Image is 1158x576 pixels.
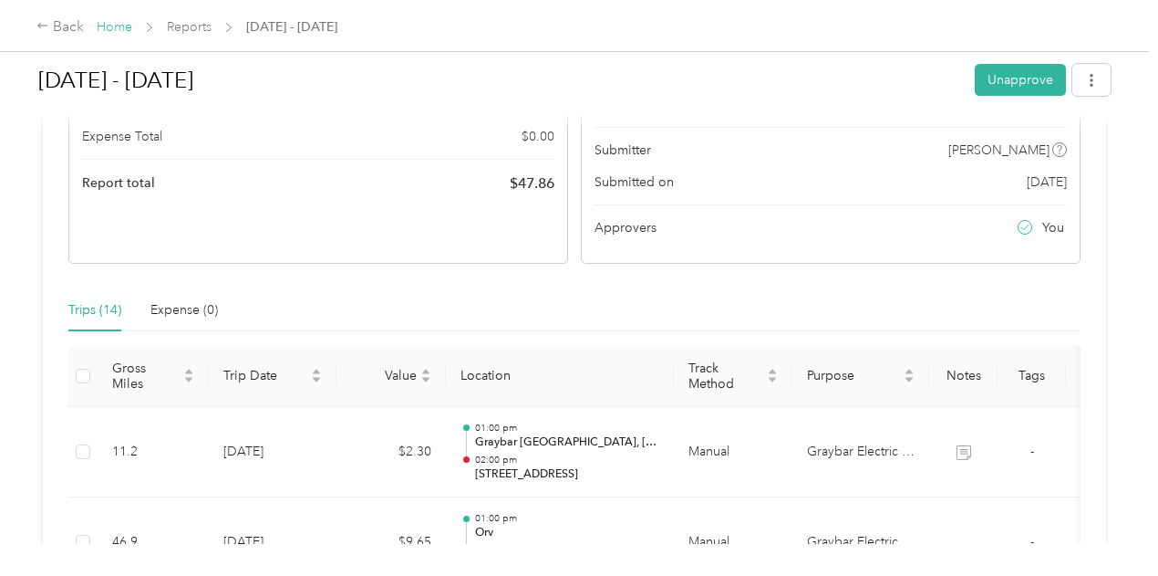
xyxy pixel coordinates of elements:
[929,346,998,407] th: Notes
[351,368,417,383] span: Value
[475,454,659,466] p: 02:00 pm
[904,366,915,377] span: caret-up
[792,407,929,498] td: Graybar Electric Company, Inc
[446,346,674,407] th: Location
[688,361,763,392] span: Track Method
[475,422,659,435] p: 01:00 pm
[522,127,554,146] span: $ 0.00
[595,141,651,160] span: Submitter
[167,19,212,35] a: Reports
[246,17,337,37] span: [DATE] - [DATE]
[336,346,446,407] th: Value
[112,361,180,392] span: Gross Miles
[38,58,962,102] h1: Sep 1 - 30, 2025
[475,512,659,525] p: 01:00 pm
[1027,173,1067,192] span: [DATE]
[807,368,900,383] span: Purpose
[595,173,674,192] span: Submitted on
[595,218,657,237] span: Approvers
[475,466,659,483] p: [STREET_ADDRESS]
[420,366,431,377] span: caret-up
[183,374,194,385] span: caret-down
[98,407,209,498] td: 11.2
[674,346,792,407] th: Track Method
[767,366,778,377] span: caret-up
[82,127,162,146] span: Expense Total
[674,407,792,498] td: Manual
[475,435,659,451] p: Graybar [GEOGRAPHIC_DATA], [GEOGRAPHIC_DATA]
[948,141,1049,160] span: [PERSON_NAME]
[420,374,431,385] span: caret-down
[475,525,659,541] p: Orv
[336,407,446,498] td: $2.30
[904,374,915,385] span: caret-down
[311,366,322,377] span: caret-up
[150,300,218,320] div: Expense (0)
[510,173,554,194] span: $ 47.86
[998,346,1066,407] th: Tags
[183,366,194,377] span: caret-up
[223,368,307,383] span: Trip Date
[975,64,1066,96] button: Unapprove
[36,16,84,38] div: Back
[792,346,929,407] th: Purpose
[1042,218,1064,237] span: You
[97,19,132,35] a: Home
[1056,474,1158,576] iframe: Everlance-gr Chat Button Frame
[68,300,121,320] div: Trips (14)
[1030,534,1034,550] span: -
[82,173,155,193] span: Report total
[311,374,322,385] span: caret-down
[209,407,336,498] td: [DATE]
[1030,444,1034,459] span: -
[98,346,209,407] th: Gross Miles
[209,346,336,407] th: Trip Date
[767,374,778,385] span: caret-down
